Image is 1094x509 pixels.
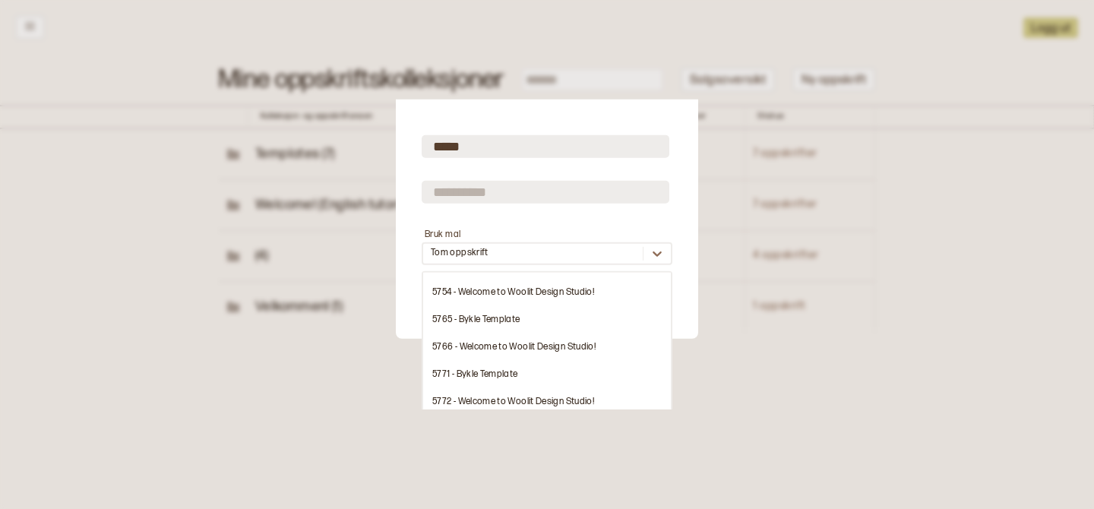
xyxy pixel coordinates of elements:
[423,334,671,361] div: 5766 - Welcome to Woolit Design Studio!
[423,279,671,306] div: 5754 - Welcome to Woolit Design Studio!
[431,247,489,259] div: Tom oppskrift
[425,228,461,239] label: Bruk mal
[423,361,671,388] div: 5771 - Bykle Template
[423,306,671,334] div: 5765 - Bykle Template
[423,388,671,416] div: 5772 - Welcome to Woolit Design Studio!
